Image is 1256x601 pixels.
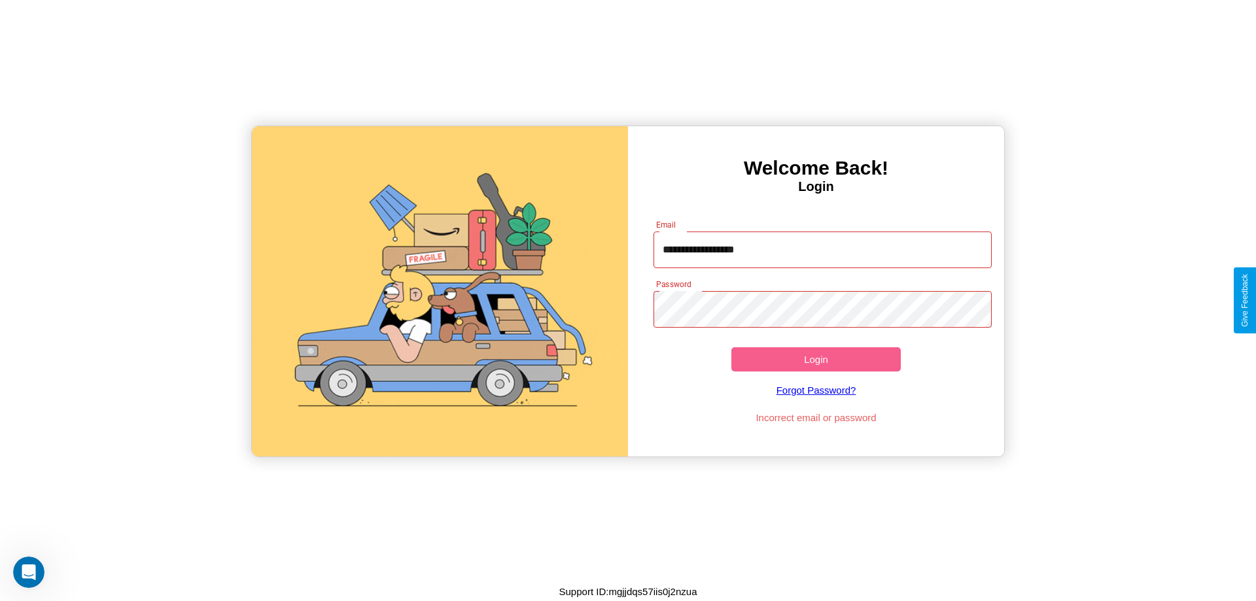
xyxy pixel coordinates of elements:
[628,179,1004,194] h4: Login
[628,157,1004,179] h3: Welcome Back!
[647,409,986,426] p: Incorrect email or password
[647,371,986,409] a: Forgot Password?
[13,557,44,588] iframe: Intercom live chat
[731,347,901,371] button: Login
[656,279,691,290] label: Password
[1240,274,1249,327] div: Give Feedback
[252,126,628,456] img: gif
[656,219,676,230] label: Email
[559,583,697,600] p: Support ID: mgjjdqs57iis0j2nzua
